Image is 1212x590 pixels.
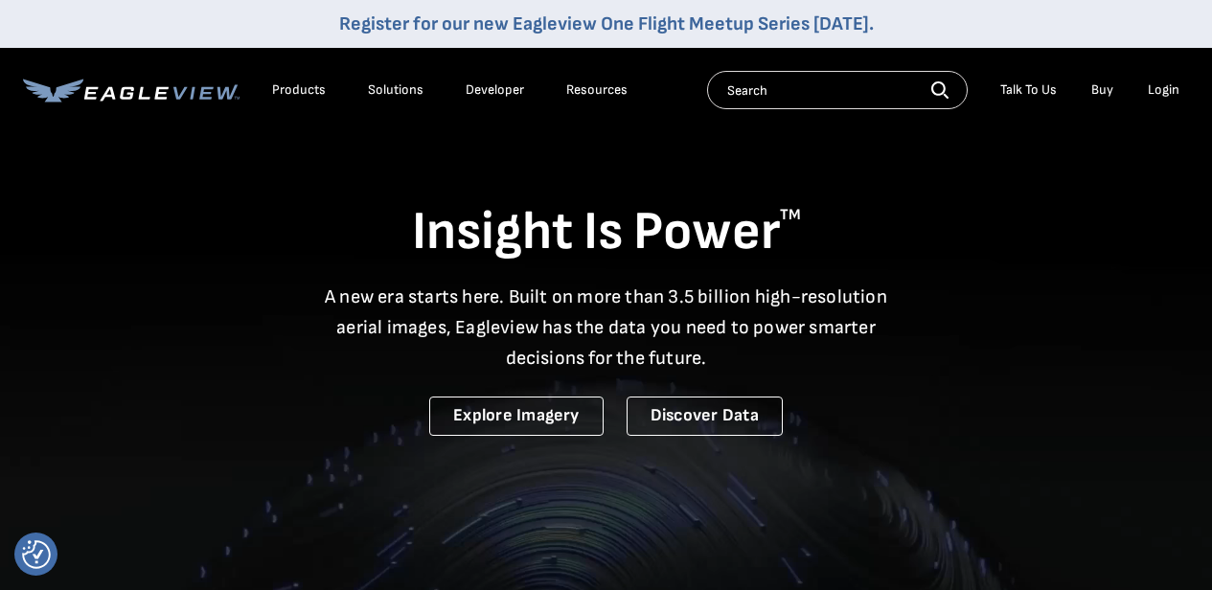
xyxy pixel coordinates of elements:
div: Resources [566,81,628,99]
h1: Insight Is Power [23,199,1189,266]
a: Developer [466,81,524,99]
div: Login [1148,81,1179,99]
div: Talk To Us [1000,81,1057,99]
input: Search [707,71,968,109]
a: Discover Data [627,397,783,436]
a: Explore Imagery [429,397,604,436]
img: Revisit consent button [22,540,51,569]
a: Buy [1091,81,1113,99]
sup: TM [780,206,801,224]
button: Consent Preferences [22,540,51,569]
a: Register for our new Eagleview One Flight Meetup Series [DATE]. [339,12,874,35]
p: A new era starts here. Built on more than 3.5 billion high-resolution aerial images, Eagleview ha... [313,282,900,374]
div: Products [272,81,326,99]
div: Solutions [368,81,423,99]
